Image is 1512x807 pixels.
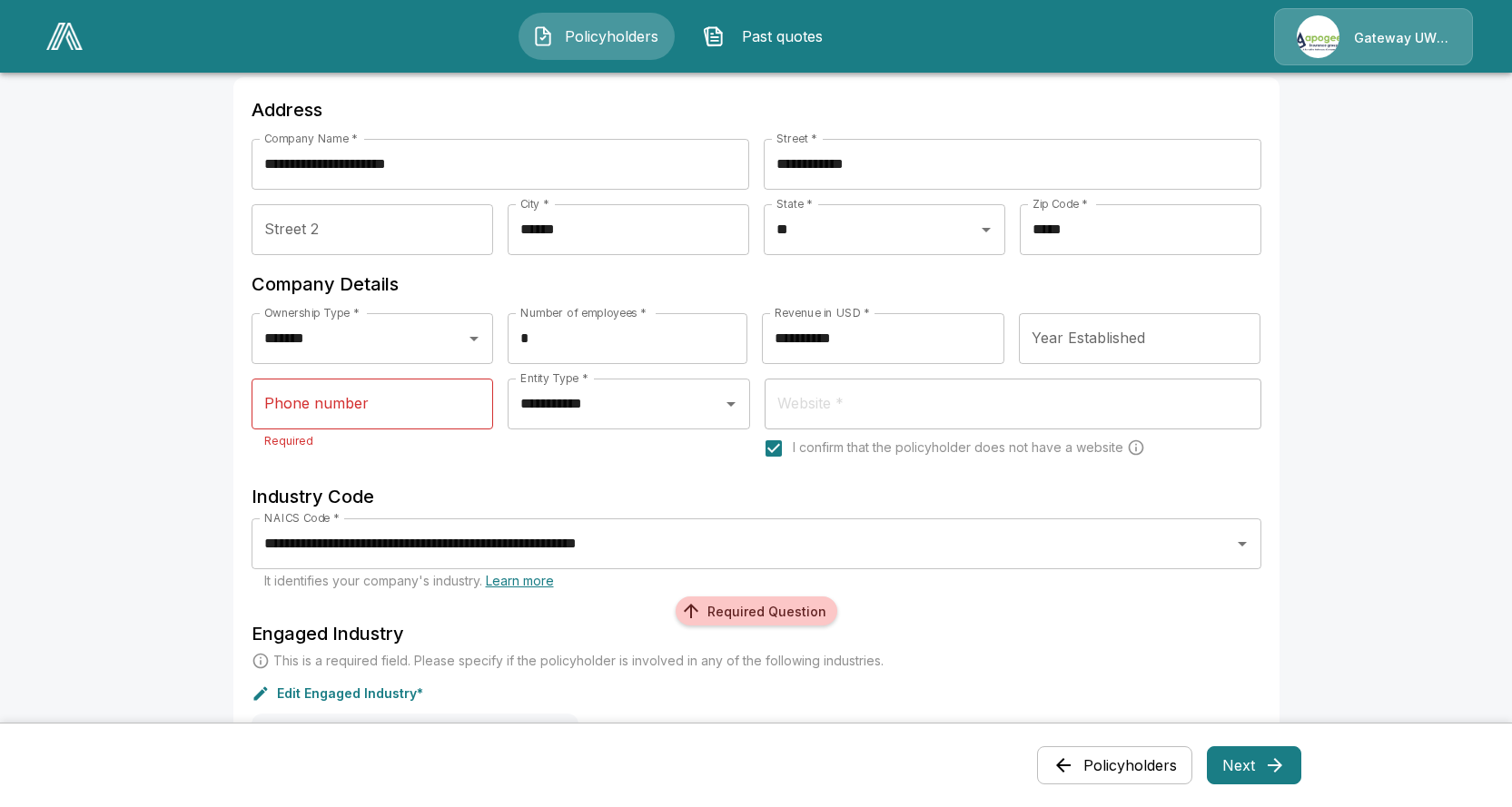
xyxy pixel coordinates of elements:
h6: Engaged Industry [252,619,1261,648]
button: Policyholders [1037,746,1192,784]
h6: Industry Code [252,482,1261,511]
img: Past quotes Icon [703,25,725,47]
button: Open [1230,531,1255,556]
label: NAICS Code * [264,510,340,526]
label: Company Name * [264,131,358,146]
label: Ownership Type * [264,305,359,320]
p: Required [264,432,481,450]
button: Policyholders IconPolicyholders [519,13,675,60]
span: Policyholders [561,25,661,47]
label: Zip Code * [1033,196,1088,212]
p: Edit Engaged Industry* [277,687,423,700]
label: City * [520,196,549,212]
button: Next [1207,746,1301,784]
button: Open [973,217,999,242]
label: State * [776,196,813,212]
label: Entity Type * [520,370,588,386]
span: Required Question [697,604,837,619]
label: Number of employees * [520,305,647,320]
label: Revenue in USD * [775,305,870,320]
p: This is a required field. Please specify if the policyholder is involved in any of the following ... [273,652,884,670]
a: Learn more [486,573,554,588]
button: Open [461,326,487,351]
button: Open [718,391,744,417]
img: Policyholders Icon [532,25,554,47]
img: AA Logo [46,23,83,50]
label: Street * [776,131,817,146]
div: Required Question [676,596,837,625]
span: I confirm that the policyholder does not have a website [793,438,1123,457]
button: Past quotes IconPast quotes [689,13,845,60]
h6: Address [252,95,1261,124]
span: It identifies your company's industry. [264,573,554,588]
svg: Carriers run a cyber security scan on the policyholders' websites. Please enter a website wheneve... [1127,438,1145,457]
span: Past quotes [732,25,832,47]
h6: Company Details [252,270,1261,299]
